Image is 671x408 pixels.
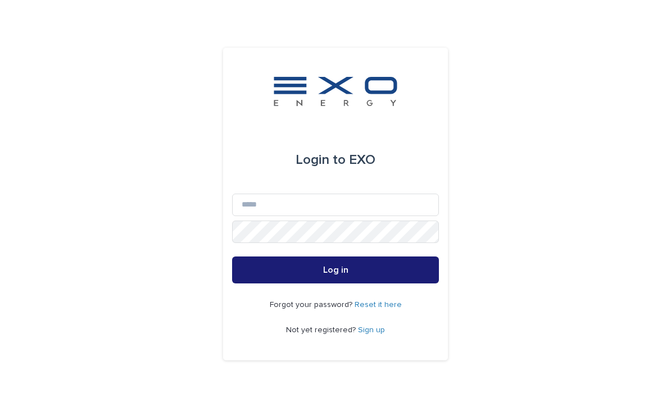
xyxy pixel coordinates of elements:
[358,326,385,334] a: Sign up
[323,265,348,274] span: Log in
[296,144,375,176] div: EXO
[232,256,439,283] button: Log in
[296,153,346,167] span: Login to
[286,326,358,334] span: Not yet registered?
[271,75,400,108] img: FKS5r6ZBThi8E5hshIGi
[355,301,402,309] a: Reset it here
[270,301,355,309] span: Forgot your password?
